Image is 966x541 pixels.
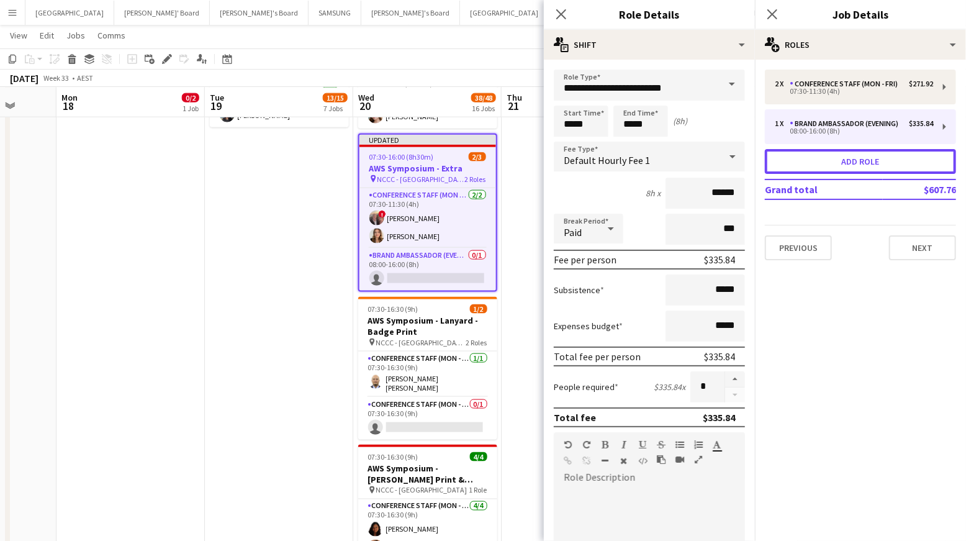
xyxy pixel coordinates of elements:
button: Undo [564,440,572,450]
div: (8h) [673,116,687,127]
div: Roles [755,30,966,60]
button: [PERSON_NAME]'s Board [210,1,309,25]
app-card-role: Brand Ambassador (Evening)0/108:00-16:00 (8h) [359,248,496,291]
button: Paste as plain text [657,455,666,465]
button: Underline [638,440,647,450]
div: Conference Staff (Mon - Fri) [790,80,903,88]
a: Jobs [61,27,90,43]
button: Bold [601,440,610,450]
h3: AWS Symposium - Lanyard - Badge Print [358,315,497,337]
span: Edit [40,30,54,41]
button: Insert video [675,455,684,465]
span: 2 Roles [466,338,487,347]
span: 4/4 [470,452,487,461]
button: Next [889,235,956,260]
button: Unordered List [675,440,684,450]
button: [GEOGRAPHIC_DATA] [25,1,114,25]
label: Subsistence [554,284,604,296]
button: [PERSON_NAME]' Board [114,1,210,25]
span: NCCC - [GEOGRAPHIC_DATA] [376,338,466,347]
button: Ordered List [694,440,703,450]
div: AEST [77,73,93,83]
span: Comms [97,30,125,41]
div: 08:00-16:00 (8h) [775,128,933,134]
span: View [10,30,27,41]
span: Paid [564,226,582,239]
span: ! [379,211,386,218]
span: Week 33 [41,73,72,83]
span: 13/15 [323,93,348,102]
span: Jobs [66,30,85,41]
span: 0/2 [182,93,199,102]
h3: Job Details [755,6,966,22]
button: Fullscreen [694,455,703,465]
div: 07:30-11:30 (4h) [775,88,933,94]
button: Add role [765,149,956,174]
span: Mon [61,92,78,103]
div: Fee per person [554,253,616,266]
span: 20 [356,99,374,113]
label: People required [554,381,618,393]
span: Default Hourly Fee 1 [564,154,650,166]
div: Updated [359,135,496,145]
td: Grand total [765,180,883,199]
div: 1 Job [183,104,199,113]
a: Edit [35,27,59,43]
div: 16 Jobs [472,104,495,113]
button: [GEOGRAPHIC_DATA] [460,1,549,25]
app-job-card: Updated07:30-16:00 (8h30m)2/3AWS Symposium - Extra NCCC - [GEOGRAPHIC_DATA]2 RolesConference Staf... [358,134,497,292]
span: 38/48 [471,93,496,102]
span: Tue [210,92,224,103]
button: Previous [765,235,832,260]
td: $607.76 [883,180,956,199]
span: 07:30-16:30 (9h) [368,452,418,461]
button: SAMSUNG [309,1,361,25]
app-card-role: Conference Staff (Mon - Fri)2/207:30-11:30 (4h)![PERSON_NAME][PERSON_NAME] [359,188,496,248]
app-job-card: 07:30-16:30 (9h)1/2AWS Symposium - Lanyard - Badge Print NCCC - [GEOGRAPHIC_DATA]2 RolesConferenc... [358,297,497,440]
app-card-role: Conference Staff (Mon - Fri)0/107:30-16:30 (9h) [358,398,497,440]
span: 1/2 [470,304,487,314]
div: 1 x [775,119,790,128]
span: 07:30-16:00 (8h30m) [369,152,434,161]
button: Text Color [713,440,721,450]
button: Clear Formatting [620,456,628,466]
div: $335.84 [704,350,735,363]
button: Italic [620,440,628,450]
div: Total fee per person [554,350,641,363]
div: 2 x [775,80,790,88]
span: 2 Roles [465,175,486,184]
div: $335.84 x [654,381,685,393]
span: 21 [505,99,522,113]
button: Horizontal Line [601,456,610,466]
div: [DATE] [10,72,38,84]
button: HTML Code [638,456,647,466]
span: 2/3 [469,152,486,161]
a: View [5,27,32,43]
button: [PERSON_NAME]'s Board [361,1,460,25]
div: $335.84 [703,411,735,424]
h3: Role Details [544,6,755,22]
h3: AWS Symposium - Extra [359,163,496,174]
a: Comms [93,27,130,43]
button: Increase [725,371,745,388]
button: Strikethrough [657,440,666,450]
div: $271.92 [909,80,933,88]
span: NCCC - [GEOGRAPHIC_DATA] [377,175,465,184]
div: 7 Jobs [323,104,347,113]
app-card-role: Conference Staff (Mon - Fri)1/107:30-16:30 (9h)[PERSON_NAME] [PERSON_NAME] [358,352,497,398]
div: Total fee [554,411,596,424]
div: Brand Ambassador (Evening) [790,119,903,128]
div: Shift [544,30,755,60]
span: Thu [507,92,522,103]
span: 18 [60,99,78,113]
span: 07:30-16:30 (9h) [368,304,418,314]
div: 8h x [646,188,661,199]
div: $335.84 [704,253,735,266]
button: Redo [582,440,591,450]
span: Wed [358,92,374,103]
div: $335.84 [909,119,933,128]
h3: AWS Symposium - [PERSON_NAME] Print & [GEOGRAPHIC_DATA] [358,463,497,485]
span: NCCC - [GEOGRAPHIC_DATA] [376,486,467,495]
